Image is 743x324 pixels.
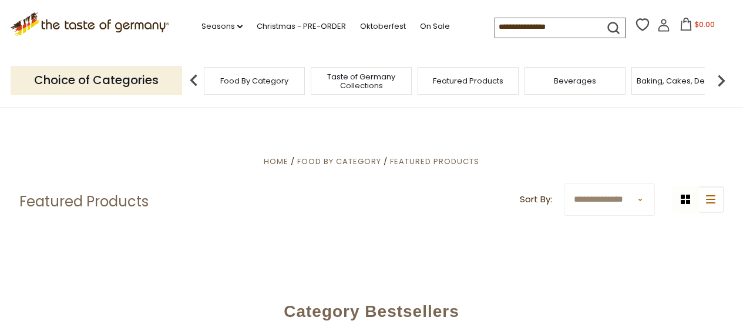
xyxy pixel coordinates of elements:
a: Christmas - PRE-ORDER [257,20,346,33]
img: previous arrow [182,69,206,92]
a: Food By Category [220,76,288,85]
a: Taste of Germany Collections [314,72,408,90]
a: Beverages [554,76,596,85]
a: Featured Products [433,76,503,85]
a: Home [264,156,288,167]
a: Oktoberfest [360,20,406,33]
a: Baking, Cakes, Desserts [637,76,728,85]
h1: Featured Products [19,193,149,211]
a: Seasons [201,20,243,33]
a: Featured Products [390,156,479,167]
button: $0.00 [673,18,722,35]
p: Choice of Categories [11,66,182,95]
label: Sort By: [520,192,552,207]
a: On Sale [420,20,450,33]
a: Food By Category [297,156,381,167]
span: $0.00 [695,19,715,29]
img: next arrow [710,69,733,92]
